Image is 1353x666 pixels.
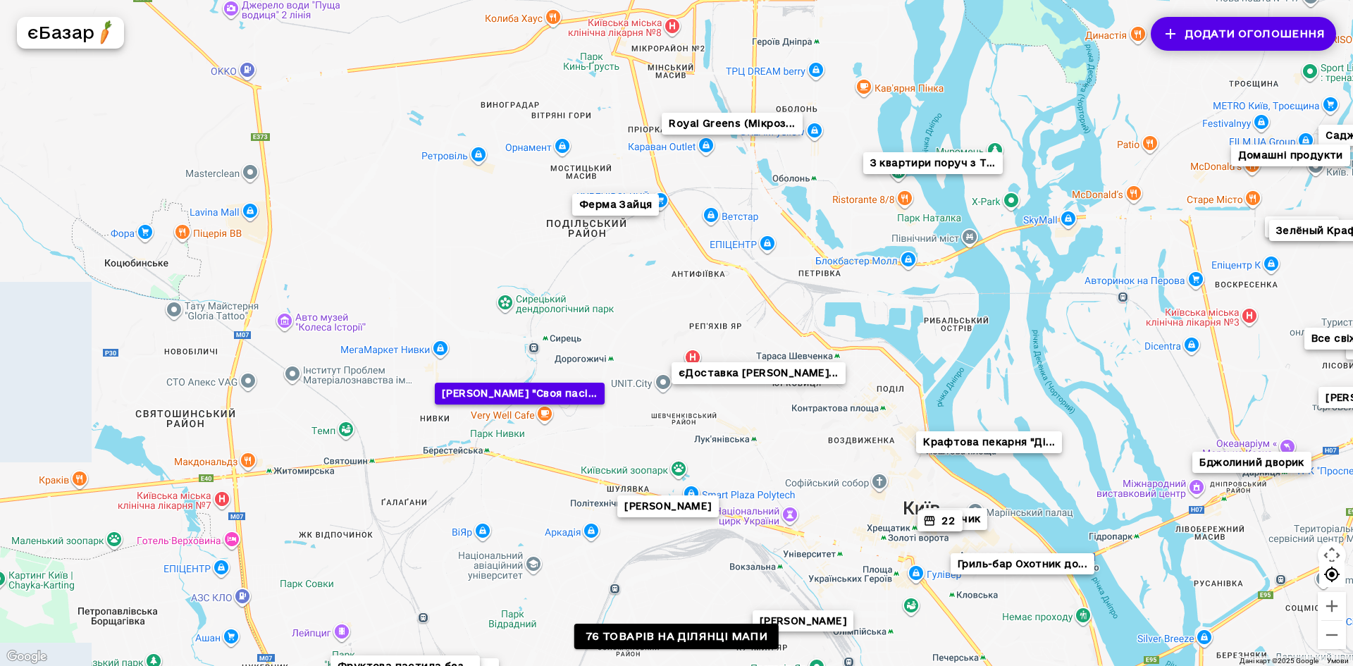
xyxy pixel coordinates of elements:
img: logo [93,20,118,44]
button: З квартири поруч з T... [863,152,1003,174]
button: єБазарlogo [17,17,124,49]
button: Налаштування камери на Картах [1318,541,1346,569]
button: Додати оголошення [1151,17,1336,51]
a: Умови (відкривається в новій вкладці) [1327,657,1349,665]
button: Бджолиний дворик [1192,451,1311,473]
a: Відкрити цю область на Картах Google (відкриється нове вікно) [4,648,50,666]
button: Ферма Зайця [572,194,659,216]
a: 76 товарів на ділянці мапи [574,624,779,650]
button: [PERSON_NAME] "Своя пасі... [435,383,605,405]
button: 22 [918,510,963,531]
span: Дані карт ©2025 Google [1240,657,1318,665]
button: Домашні продукти [1231,144,1350,166]
button: [PERSON_NAME] [753,610,853,631]
button: 0лександр [1265,216,1339,238]
h5: єБазар [27,21,94,44]
button: єДоставка [PERSON_NAME]... [672,362,845,384]
button: Збільшити [1318,592,1346,620]
button: Гриль-бар Охотник до... [951,553,1094,574]
button: Зменшити [1318,621,1346,649]
button: Royal Greens (Мікроз... [662,113,802,135]
button: Базарчик [922,508,987,530]
button: Крафтова пекарня "Ді... [916,431,1062,453]
button: [PERSON_NAME] [617,495,718,517]
img: Google [4,648,50,666]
